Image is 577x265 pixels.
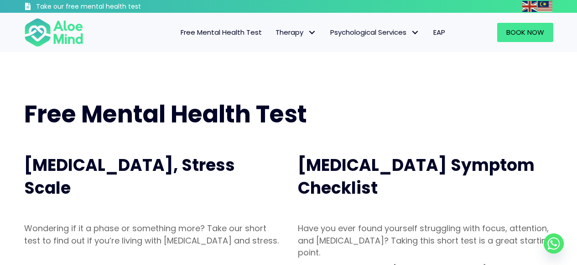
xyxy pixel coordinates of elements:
nav: Menu [95,23,452,42]
img: en [522,1,537,12]
img: Aloe mind Logo [24,17,83,48]
a: EAP [426,23,452,42]
span: Free Mental Health Test [24,97,307,131]
span: EAP [433,27,445,37]
a: Psychological ServicesPsychological Services: submenu [323,23,426,42]
span: Book Now [506,27,544,37]
span: Free Mental Health Test [181,27,262,37]
img: ms [538,1,552,12]
a: Take our free mental health test [24,2,190,13]
a: Book Now [497,23,553,42]
a: Free Mental Health Test [174,23,269,42]
span: Therapy [276,27,317,37]
p: Wondering if it a phase or something more? Take our short test to find out if you’re living with ... [24,223,280,246]
a: Malay [538,1,553,11]
a: English [522,1,538,11]
span: Psychological Services [330,27,420,37]
a: Whatsapp [544,233,564,254]
a: TherapyTherapy: submenu [269,23,323,42]
h3: Take our free mental health test [36,2,190,11]
span: Psychological Services: submenu [409,26,422,39]
span: [MEDICAL_DATA], Stress Scale [24,154,235,200]
p: Have you ever found yourself struggling with focus, attention, and [MEDICAL_DATA]? Taking this sh... [298,223,553,258]
span: [MEDICAL_DATA] Symptom Checklist [298,154,535,200]
span: Therapy: submenu [306,26,319,39]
